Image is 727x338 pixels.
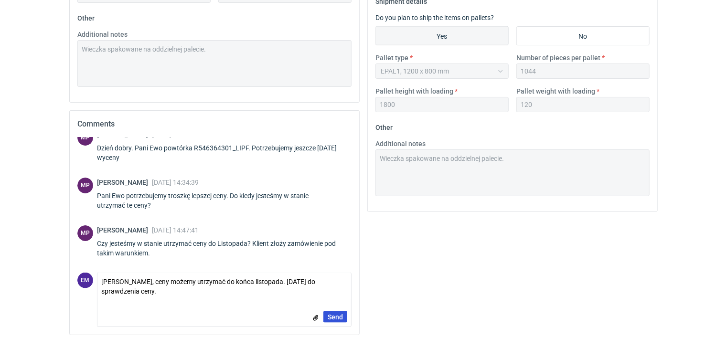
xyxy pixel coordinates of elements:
legend: Other [375,120,393,131]
span: [DATE] 14:34:39 [152,179,199,186]
label: Pallet type [375,53,408,63]
div: Ewa Mroczkowska [77,273,93,288]
textarea: Wieczka spakowane na oddzielnej palecie. [77,40,352,87]
label: Additional notes [375,139,426,148]
button: Send [323,311,347,323]
label: Pallet height with loading [375,86,453,96]
span: [PERSON_NAME] [97,226,152,234]
span: [PERSON_NAME] [97,179,152,186]
textarea: [PERSON_NAME], ceny możemy utrzymać do końca listopada. [DATE] do sprawdzenia ceny. [97,273,351,300]
h2: Comments [77,118,352,130]
label: Number of pieces per pallet [516,53,600,63]
figcaption: MP [77,130,93,146]
span: [DATE] 14:47:41 [152,226,199,234]
label: Pallet weight with loading [516,86,595,96]
span: Send [328,314,343,320]
figcaption: MP [77,225,93,241]
legend: Other [77,11,95,22]
div: Michał Palasek [77,178,93,193]
figcaption: EM [77,273,93,288]
label: Do you plan to ship the items on pallets? [375,14,494,21]
div: Michał Palasek [77,225,93,241]
div: Dzień dobry. Pani Ewo powtórka R546364301_LIPF. Potrzebujemy jeszcze [DATE] wyceny [97,143,352,162]
div: Pani Ewo potrzebujemy troszkę lepszej ceny. Do kiedy jesteśmy w stanie utrzymać te ceny? [97,191,352,210]
div: Czy jesteśmy w stanie utrzymać ceny do Listopada? Klient złoży zamówienie pod takim warunkiem. [97,239,352,258]
figcaption: MP [77,178,93,193]
label: Additional notes [77,30,128,39]
div: Michał Palasek [77,130,93,146]
textarea: Wieczka spakowane na oddzielnej palecie. [375,149,650,196]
